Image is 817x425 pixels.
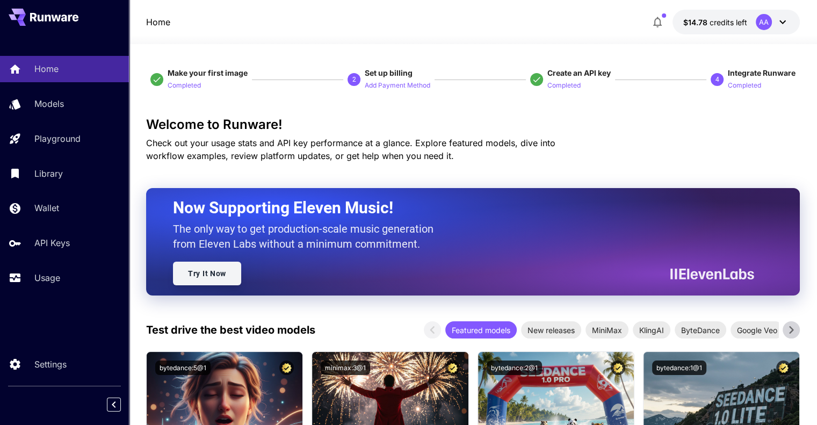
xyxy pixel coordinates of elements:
[445,361,460,375] button: Certified Model – Vetted for best performance and includes a commercial license.
[365,78,430,91] button: Add Payment Method
[728,78,761,91] button: Completed
[547,81,581,91] p: Completed
[34,167,63,180] p: Library
[168,68,248,77] span: Make your first image
[365,81,430,91] p: Add Payment Method
[521,321,581,338] div: New releases
[611,361,625,375] button: Certified Model – Vetted for best performance and includes a commercial license.
[683,18,710,27] span: $14.78
[34,271,60,284] p: Usage
[173,198,746,218] h2: Now Supporting Eleven Music!
[279,361,294,375] button: Certified Model – Vetted for best performance and includes a commercial license.
[633,325,670,336] span: KlingAI
[728,68,796,77] span: Integrate Runware
[115,395,129,414] div: Collapse sidebar
[146,138,555,161] span: Check out your usage stats and API key performance at a glance. Explore featured models, dive int...
[585,325,628,336] span: MiniMax
[683,17,747,28] div: $14.77974
[34,62,59,75] p: Home
[168,78,201,91] button: Completed
[547,68,611,77] span: Create an API key
[652,361,706,375] button: bytedance:1@1
[547,78,581,91] button: Completed
[146,322,315,338] p: Test drive the best video models
[155,361,211,375] button: bytedance:5@1
[321,361,370,375] button: minimax:3@1
[352,75,356,84] p: 2
[487,361,542,375] button: bytedance:2@1
[168,81,201,91] p: Completed
[633,321,670,338] div: KlingAI
[710,18,747,27] span: credits left
[731,325,784,336] span: Google Veo
[731,321,784,338] div: Google Veo
[34,97,64,110] p: Models
[365,68,413,77] span: Set up billing
[34,236,70,249] p: API Keys
[107,398,121,412] button: Collapse sidebar
[173,262,241,285] a: Try It Now
[146,117,800,132] h3: Welcome to Runware!
[728,81,761,91] p: Completed
[521,325,581,336] span: New releases
[585,321,628,338] div: MiniMax
[675,321,726,338] div: ByteDance
[675,325,726,336] span: ByteDance
[34,201,59,214] p: Wallet
[776,361,791,375] button: Certified Model – Vetted for best performance and includes a commercial license.
[756,14,772,30] div: AA
[146,16,170,28] a: Home
[34,132,81,145] p: Playground
[445,325,517,336] span: Featured models
[173,221,442,251] p: The only way to get production-scale music generation from Eleven Labs without a minimum commitment.
[146,16,170,28] nav: breadcrumb
[445,321,517,338] div: Featured models
[715,75,719,84] p: 4
[34,358,67,371] p: Settings
[673,10,800,34] button: $14.77974AA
